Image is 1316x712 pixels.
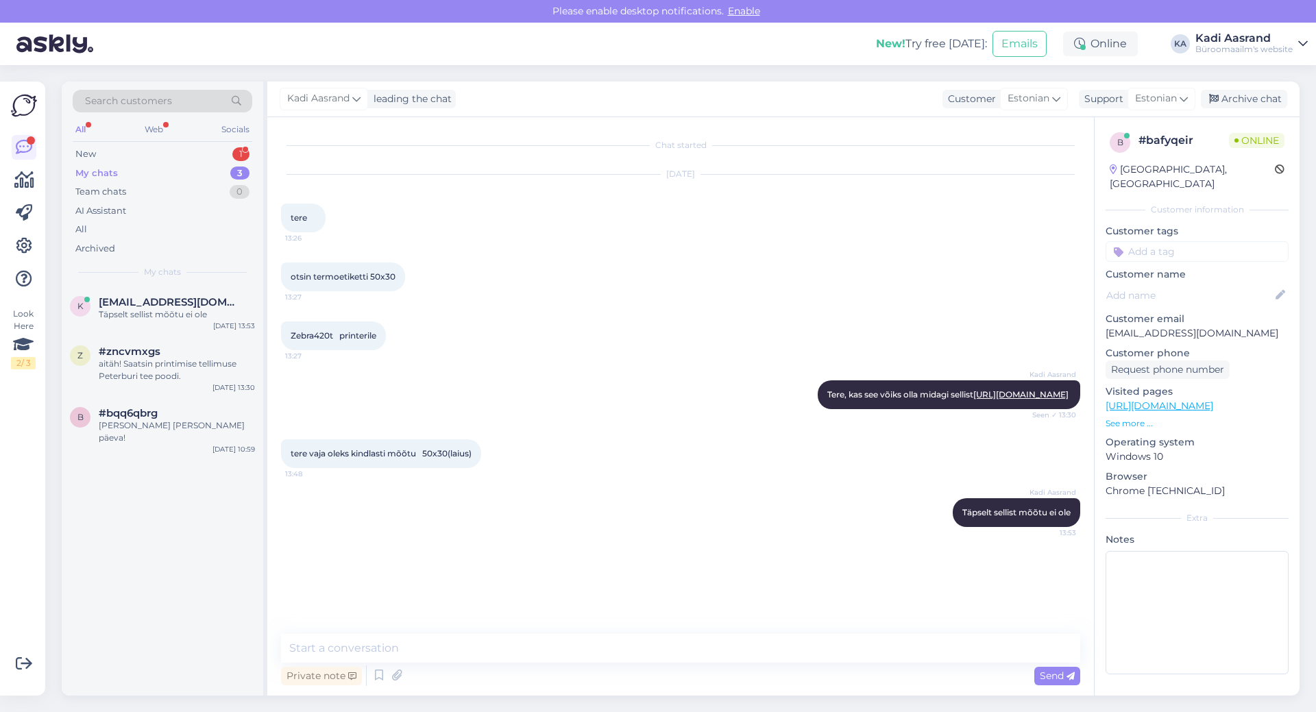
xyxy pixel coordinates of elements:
span: tere [291,212,307,223]
span: Estonian [1008,91,1049,106]
b: New! [876,37,905,50]
p: Customer email [1106,312,1289,326]
div: AI Assistant [75,204,126,218]
p: Customer phone [1106,346,1289,360]
span: Tere, kas see võiks olla midagi sellist [827,389,1071,400]
div: Extra [1106,512,1289,524]
div: 3 [230,167,249,180]
div: Try free [DATE]: [876,36,987,52]
div: All [73,121,88,138]
span: b [1117,137,1123,147]
img: Askly Logo [11,93,37,119]
div: Private note [281,667,362,685]
div: All [75,223,87,236]
div: Online [1063,32,1138,56]
div: # bafyqeir [1138,132,1229,149]
div: Customer [942,92,996,106]
div: Socials [219,121,252,138]
div: Web [142,121,166,138]
div: Look Here [11,308,36,369]
span: 13:27 [285,351,337,361]
div: Büroomaailm's website [1195,44,1293,55]
p: Notes [1106,532,1289,547]
div: [DATE] 13:53 [213,321,255,331]
p: Customer tags [1106,224,1289,238]
p: Visited pages [1106,384,1289,399]
div: My chats [75,167,118,180]
a: [URL][DOMAIN_NAME] [1106,400,1213,412]
span: Search customers [85,94,172,108]
span: Estonian [1135,91,1177,106]
span: k [77,301,84,311]
div: [DATE] [281,168,1080,180]
p: Customer name [1106,267,1289,282]
span: #zncvmxgs [99,345,160,358]
span: Zebra420t printerile [291,330,376,341]
span: Kadi Aasrand [1025,487,1076,498]
span: 13:48 [285,469,337,479]
a: Kadi AasrandBüroomaailm's website [1195,33,1308,55]
span: Kadi Aasrand [1025,369,1076,380]
p: Chrome [TECHNICAL_ID] [1106,484,1289,498]
span: Seen ✓ 13:30 [1025,410,1076,420]
span: z [77,350,83,360]
input: Add name [1106,288,1273,303]
p: Operating system [1106,435,1289,450]
div: New [75,147,96,161]
div: Team chats [75,185,126,199]
div: [PERSON_NAME] [PERSON_NAME] päeva! [99,419,255,444]
input: Add a tag [1106,241,1289,262]
div: Chat started [281,139,1080,151]
p: Browser [1106,469,1289,484]
span: 13:53 [1025,528,1076,538]
span: 13:27 [285,292,337,302]
p: Windows 10 [1106,450,1289,464]
span: otsin termoetiketti 50x30 [291,271,395,282]
div: 0 [230,185,249,199]
span: b [77,412,84,422]
div: [DATE] 13:30 [212,382,255,393]
div: aitäh! Saatsin printimise tellimuse Peterburi tee poodi. [99,358,255,382]
div: Customer information [1106,204,1289,216]
span: 13:26 [285,233,337,243]
span: tere vaja oleks kindlasti mõõtu 50x30(laius) [291,448,472,458]
div: 1 [232,147,249,161]
div: Täpselt sellist mõõtu ei ole [99,308,255,321]
div: 2 / 3 [11,357,36,369]
div: Archive chat [1201,90,1287,108]
span: kylli@matti.ee [99,296,241,308]
a: [URL][DOMAIN_NAME] [973,389,1069,400]
div: [GEOGRAPHIC_DATA], [GEOGRAPHIC_DATA] [1110,162,1275,191]
div: Request phone number [1106,360,1230,379]
div: Support [1079,92,1123,106]
div: [DATE] 10:59 [212,444,255,454]
span: Send [1040,670,1075,682]
p: [EMAIL_ADDRESS][DOMAIN_NAME] [1106,326,1289,341]
div: KA [1171,34,1190,53]
span: My chats [144,266,181,278]
span: Täpselt sellist mõõtu ei ole [962,507,1071,517]
span: #bqq6qbrg [99,407,158,419]
div: Archived [75,242,115,256]
div: leading the chat [368,92,452,106]
span: Enable [724,5,764,17]
div: Kadi Aasrand [1195,33,1293,44]
span: Online [1229,133,1284,148]
span: Kadi Aasrand [287,91,350,106]
button: Emails [992,31,1047,57]
p: See more ... [1106,417,1289,430]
